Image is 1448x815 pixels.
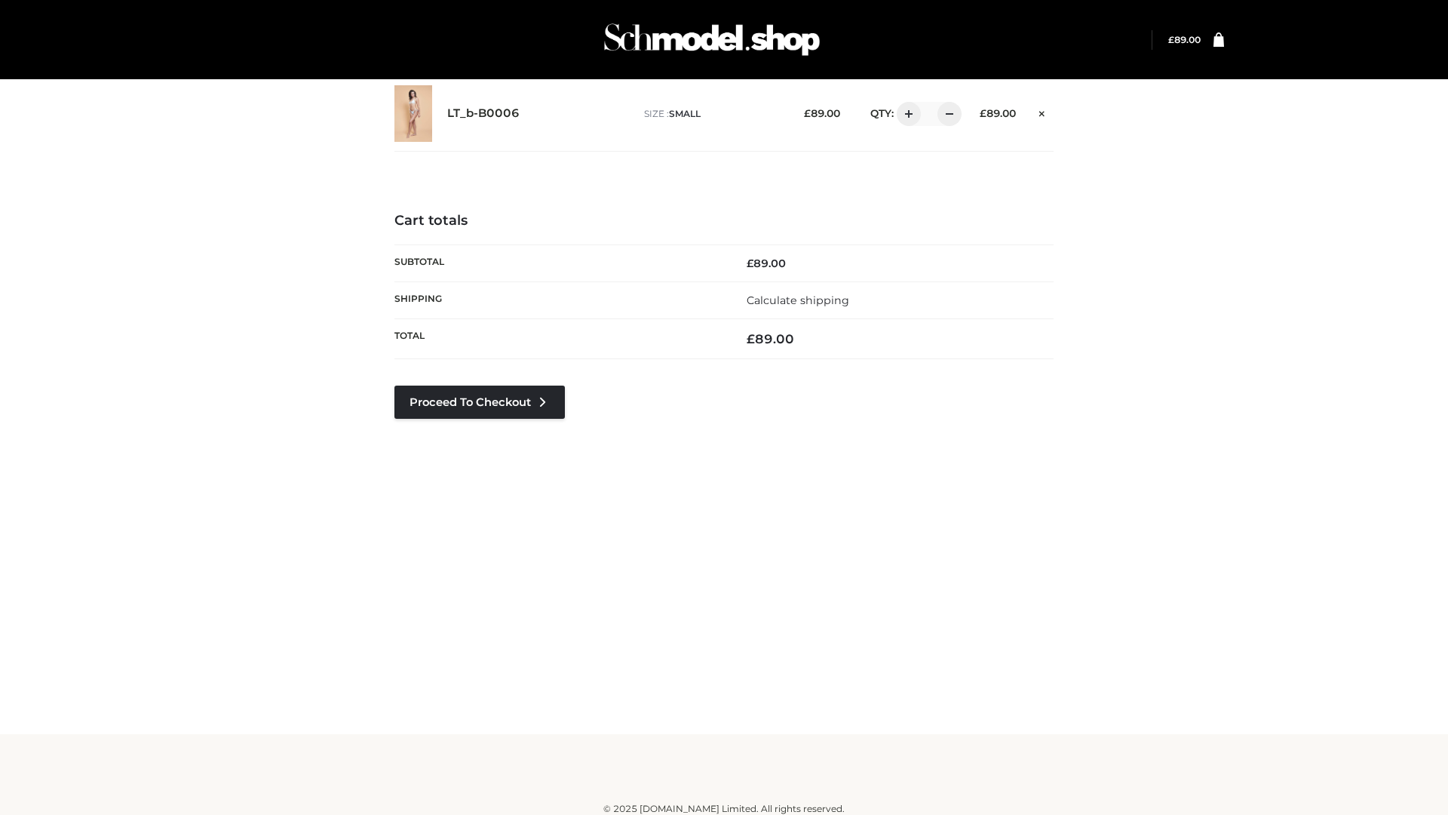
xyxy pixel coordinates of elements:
img: Schmodel Admin 964 [599,10,825,69]
bdi: 89.00 [747,257,786,270]
bdi: 89.00 [747,331,794,346]
a: Remove this item [1031,102,1054,121]
a: Proceed to Checkout [394,386,565,419]
span: £ [747,331,755,346]
span: £ [804,107,811,119]
bdi: 89.00 [1168,34,1201,45]
a: LT_b-B0006 [447,106,520,121]
h4: Cart totals [394,213,1054,229]
a: £89.00 [1168,34,1201,45]
div: QTY: [855,102,956,126]
th: Subtotal [394,244,724,281]
bdi: 89.00 [804,107,840,119]
th: Shipping [394,281,724,318]
p: size : [644,107,781,121]
a: Calculate shipping [747,294,849,307]
span: £ [747,257,753,270]
span: £ [980,107,986,119]
bdi: 89.00 [980,107,1016,119]
th: Total [394,319,724,359]
span: £ [1168,34,1174,45]
span: SMALL [669,108,701,119]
